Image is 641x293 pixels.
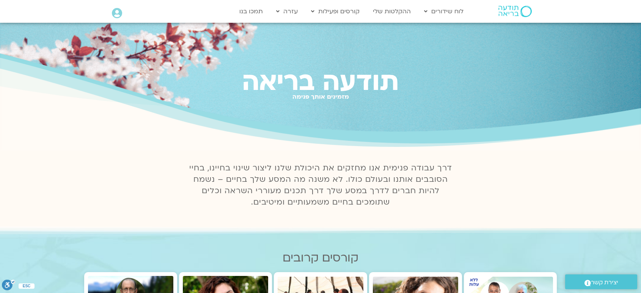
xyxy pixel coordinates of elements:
[236,4,267,19] a: תמכו בנו
[185,162,456,208] p: דרך עבודה פנימית אנו מחזקים את היכולת שלנו ליצור שינוי בחיינו, בחיי הסובבים אותנו ובעולם כולו. לא...
[369,4,415,19] a: ההקלטות שלי
[591,277,618,288] span: יצירת קשר
[307,4,363,19] a: קורסים ופעילות
[272,4,302,19] a: עזרה
[498,6,532,17] img: תודעה בריאה
[84,251,557,265] h2: קורסים קרובים
[420,4,467,19] a: לוח שידורים
[565,274,637,289] a: יצירת קשר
